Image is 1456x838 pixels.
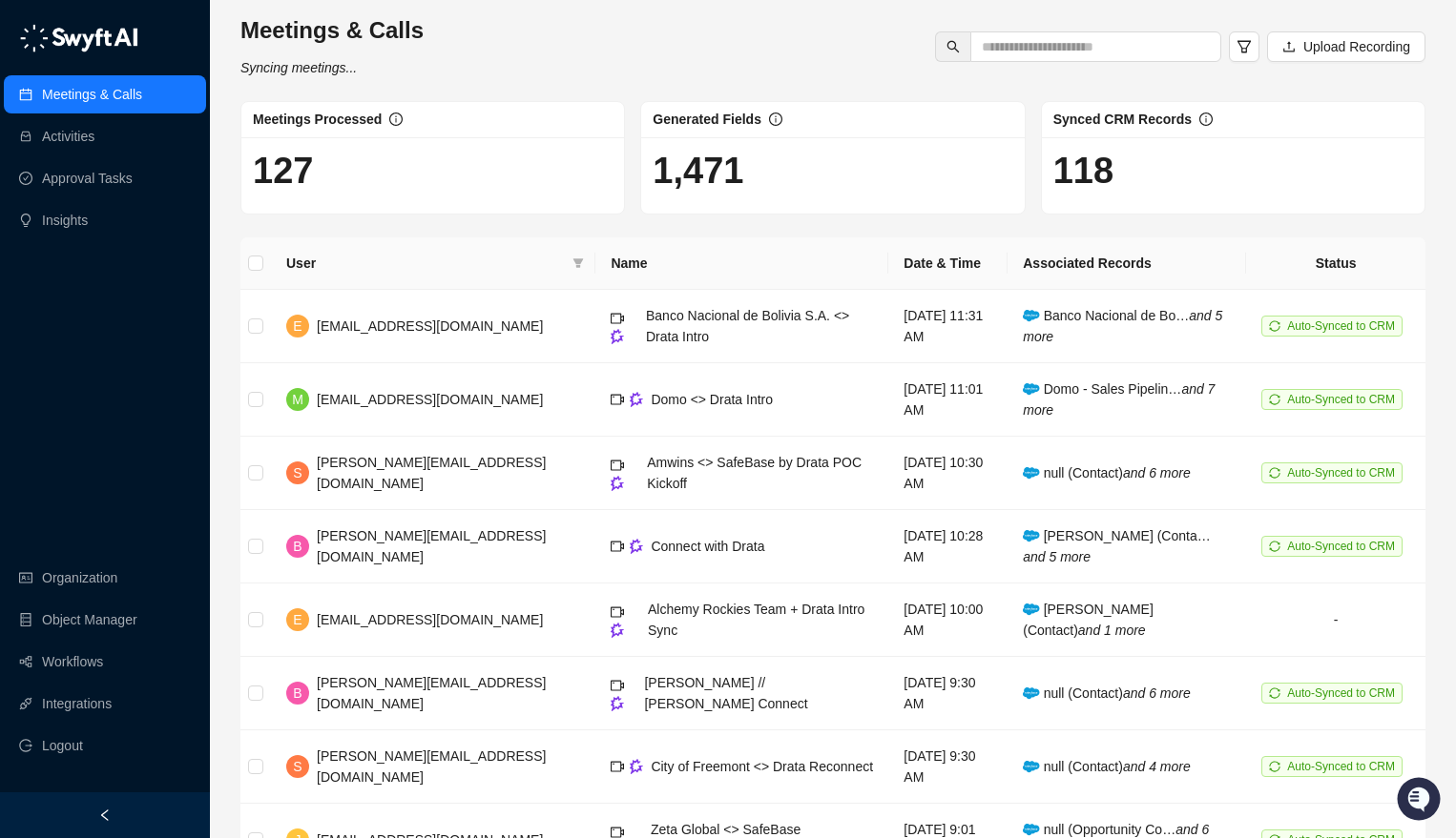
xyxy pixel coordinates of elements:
span: S [293,756,302,777]
span: Meetings Processed [253,112,382,127]
span: Alchemy Rockies Team + Drata Intro Sync [648,602,864,638]
a: Activities [42,117,94,155]
a: Organization [42,559,117,597]
span: null (Contact) [1023,759,1190,774]
h2: How can we help? [19,107,347,137]
span: Auto-Synced to CRM [1287,319,1395,333]
span: Generated Fields [653,112,761,127]
div: 📶 [86,269,101,284]
i: Syncing meetings... [240,60,357,75]
span: sync [1269,320,1280,332]
span: Logout [42,726,83,765]
div: Start new chat [65,173,313,192]
span: video-camera [611,312,624,325]
span: info-circle [1199,112,1213,126]
div: 📚 [19,269,34,284]
span: filter [1237,39,1252,54]
span: Connect with Drata [651,539,764,554]
th: Associated Records [1008,237,1246,290]
span: Domo - Sales Pipelin… [1023,381,1215,418]
span: E [293,316,302,337]
img: gong-Dwh8HbPa.png [630,392,643,406]
th: Name [595,237,888,290]
span: upload [1282,40,1296,53]
a: 📚Docs [11,259,78,294]
img: gong-Dwh8HbPa.png [630,539,643,553]
span: Domo <> Drata Intro [651,392,773,407]
span: E [293,609,302,630]
span: Synced CRM Records [1053,112,1192,127]
span: Banco Nacional de Bolivia S.A. <> Drata Intro [646,308,849,344]
span: [EMAIL_ADDRESS][DOMAIN_NAME] [317,392,543,407]
span: filter [569,249,588,277]
span: logout [19,739,32,752]
span: Auto-Synced to CRM [1287,760,1395,773]
span: null (Contact) [1023,685,1190,701]
span: video-camera [611,459,624,472]
td: [DATE] 9:30 AM [888,657,1008,730]
p: Welcome 👋 [19,76,347,107]
span: video-camera [611,393,624,406]
i: and 5 more [1023,308,1222,344]
td: [DATE] 10:00 AM [888,583,1008,657]
h1: 118 [1053,149,1413,193]
span: City of Freemont <> Drata Reconnect [651,759,873,774]
h1: 1,471 [653,149,1012,193]
a: 📶Status [78,259,155,294]
td: [DATE] 11:01 AM [888,363,1008,437]
span: sync [1269,541,1280,552]
th: Status [1246,237,1425,290]
div: We're available if you need us! [65,192,241,207]
i: and 5 more [1023,549,1091,564]
a: Approval Tasks [42,159,133,197]
img: gong-Dwh8HbPa.png [611,623,624,637]
i: and 7 more [1023,381,1215,418]
span: [PERSON_NAME][EMAIL_ADDRESS][DOMAIN_NAME] [317,748,546,785]
span: video-camera [611,540,624,553]
img: logo-05li4sbe.png [19,24,138,52]
span: B [293,536,302,557]
span: video-camera [611,760,624,773]
span: search [946,40,960,53]
span: info-circle [389,112,403,126]
span: Pylon [190,314,231,328]
i: and 6 more [1123,685,1191,701]
span: [PERSON_NAME][EMAIL_ADDRESS][DOMAIN_NAME] [317,528,546,564]
img: gong-Dwh8HbPa.png [611,329,624,343]
i: and 6 more [1123,465,1191,480]
h3: Meetings & Calls [240,15,424,46]
button: Start new chat [324,178,347,201]
a: Powered byPylon [135,313,231,328]
a: Workflows [42,643,103,681]
span: Auto-Synced to CRM [1287,393,1395,406]
a: Object Manager [42,601,137,639]
a: Insights [42,201,88,239]
span: left [98,808,112,822]
span: User [286,253,565,274]
span: [EMAIL_ADDRESS][DOMAIN_NAME] [317,612,543,627]
td: [DATE] 10:28 AM [888,510,1008,583]
span: Amwins <> SafeBase by Drata POC Kickoff [647,455,862,491]
span: [EMAIL_ADDRESS][DOMAIN_NAME] [317,318,543,334]
span: sync [1269,467,1280,479]
img: 5124521997842_fc6d7dfcefe973c2e489_88.png [19,173,53,207]
span: Auto-Synced to CRM [1287,466,1395,480]
span: null (Contact) [1023,465,1190,480]
span: Auto-Synced to CRM [1287,540,1395,553]
td: [DATE] 10:30 AM [888,437,1008,510]
i: and 4 more [1123,759,1191,774]
span: sync [1269,761,1280,772]
th: Date & Time [888,237,1008,290]
span: Banco Nacional de Bo… [1023,308,1222,344]
span: [PERSON_NAME] // [PERSON_NAME] Connect [644,675,807,711]
td: - [1246,583,1425,657]
a: Meetings & Calls [42,75,142,113]
span: video-camera [611,605,624,619]
span: Status [105,267,147,286]
span: B [293,683,302,704]
span: M [292,389,303,410]
span: [PERSON_NAME][EMAIL_ADDRESS][DOMAIN_NAME] [317,455,546,491]
span: [PERSON_NAME] (Conta… [1023,528,1210,564]
span: Upload Recording [1303,36,1410,57]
